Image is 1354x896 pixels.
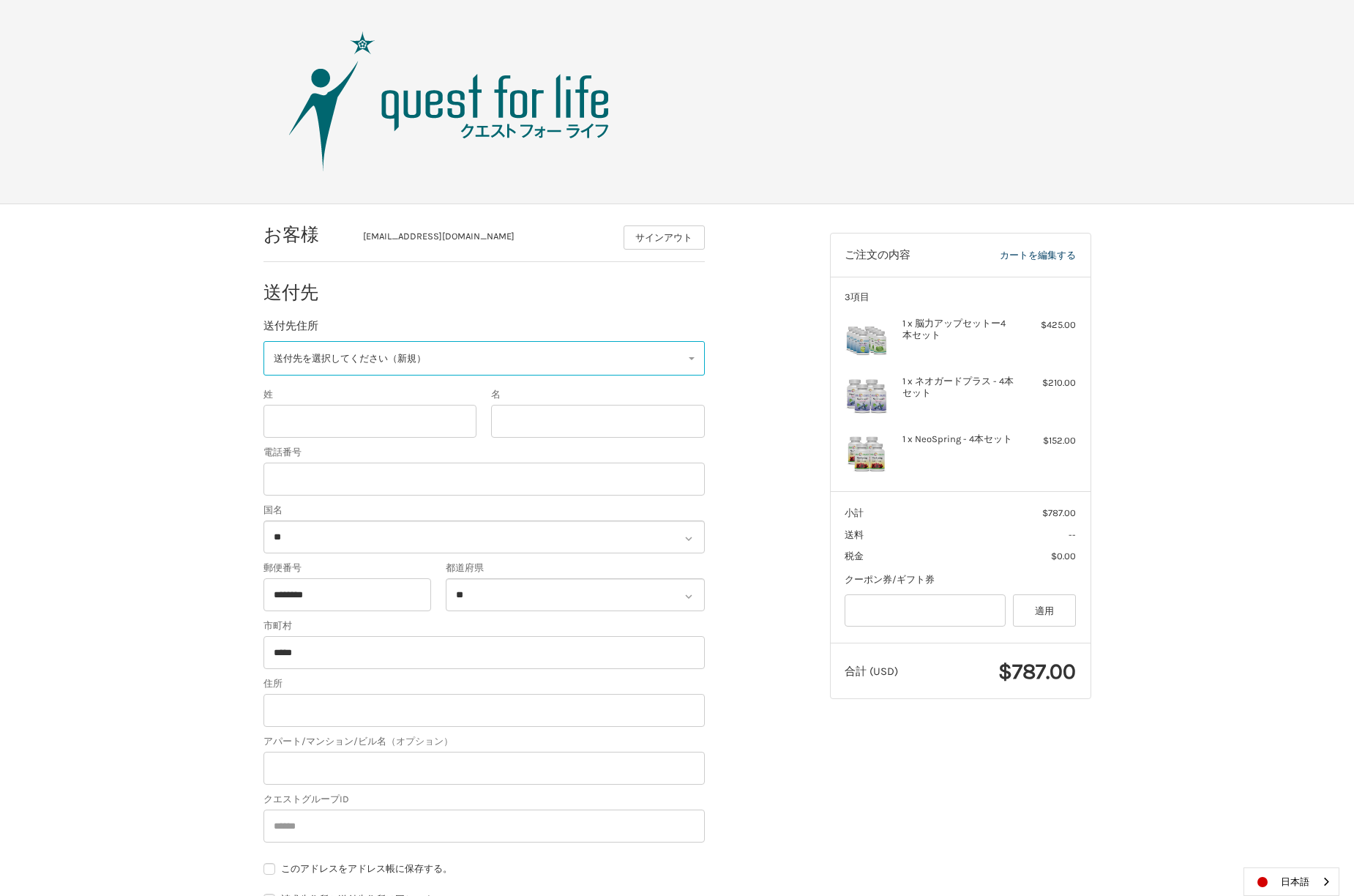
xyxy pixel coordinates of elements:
[998,658,1076,684] span: $787.00
[1042,507,1076,518] span: $787.00
[274,351,426,365] span: 送付先を選択してください（新規）
[263,318,318,341] legend: 送付先住所
[446,561,705,575] label: 都道府県
[263,341,705,376] a: Enter or select a different address
[1018,376,1076,390] div: $210.00
[845,507,864,518] span: 小計
[1051,550,1076,561] span: $0.00
[845,594,1006,627] input: Gift Certificate or Coupon Code
[263,863,705,875] label: このアドレスをアドレス帳に保存する。
[263,792,705,807] label: クエストグループID
[845,529,864,540] span: 送料
[386,736,453,747] small: （オプション）
[263,734,705,749] label: アパート/マンション/ビル名
[624,225,705,250] button: サインアウト
[1069,529,1076,540] span: --
[845,665,898,678] span: 合計 (USD)
[902,376,1014,400] h4: 1 x ネオガードプラス - 4本セット
[266,29,632,175] img: クエスト・グループ
[263,387,477,402] label: 姓
[491,387,705,402] label: 名
[1243,867,1339,896] div: Language
[263,561,432,575] label: 郵便番号
[1018,433,1076,448] div: $152.00
[263,445,705,460] label: 電話番号
[902,318,1014,342] h4: 1 x 脳力アップセットー4本セット
[1243,867,1339,896] aside: Language selected: 日本語
[902,433,1014,445] h4: 1 x NeoSpring - 4本セット
[263,676,705,691] label: 住所
[1244,868,1339,895] a: 日本語
[1018,318,1076,332] div: $425.00
[952,248,1076,263] a: カートを編集する
[845,248,952,263] h3: ご注文の内容
[845,550,864,561] span: 税金
[263,619,705,633] label: 市町村
[363,229,609,250] div: [EMAIL_ADDRESS][DOMAIN_NAME]
[1013,594,1077,627] button: 適用
[845,572,1076,587] div: クーポン券/ギフト券
[263,281,349,304] h2: 送付先
[263,503,705,518] label: 国名
[263,223,349,246] h2: お客様
[845,291,1076,303] h3: 3項目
